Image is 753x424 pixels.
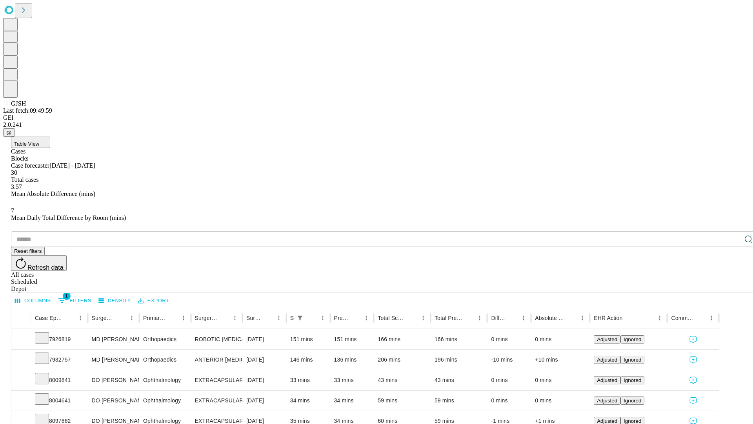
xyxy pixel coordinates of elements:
[49,162,95,169] span: [DATE] - [DATE]
[671,315,694,321] div: Comments
[35,329,84,349] div: 7926819
[378,329,427,349] div: 166 mins
[75,313,86,323] button: Menu
[92,391,135,411] div: DO [PERSON_NAME]
[623,313,634,323] button: Sort
[378,350,427,370] div: 206 mins
[334,370,370,390] div: 33 mins
[56,294,93,307] button: Show filters
[246,350,282,370] div: [DATE]
[11,100,26,107] span: GJSH
[306,313,317,323] button: Sort
[491,329,527,349] div: 0 mins
[474,313,485,323] button: Menu
[577,313,588,323] button: Menu
[378,370,427,390] div: 43 mins
[620,356,644,364] button: Ignored
[435,315,463,321] div: Total Predicted Duration
[11,169,17,176] span: 30
[491,350,527,370] div: -10 mins
[11,207,14,214] span: 7
[3,128,15,137] button: @
[126,313,137,323] button: Menu
[35,350,84,370] div: 7932757
[195,329,238,349] div: ROBOTIC [MEDICAL_DATA] KNEE TOTAL
[246,391,282,411] div: [DATE]
[3,107,52,114] span: Last fetch: 09:49:59
[195,315,218,321] div: Surgery Name
[597,398,617,404] span: Adjusted
[594,376,620,384] button: Adjusted
[229,313,240,323] button: Menu
[143,329,187,349] div: Orthopaedics
[491,370,527,390] div: 0 mins
[290,370,326,390] div: 33 mins
[418,313,429,323] button: Menu
[695,313,706,323] button: Sort
[290,329,326,349] div: 151 mins
[92,315,115,321] div: Surgeon Name
[167,313,178,323] button: Sort
[143,391,187,411] div: Ophthalmology
[435,370,484,390] div: 43 mins
[96,295,133,307] button: Density
[463,313,474,323] button: Sort
[491,315,506,321] div: Difference
[14,141,39,147] span: Table View
[361,313,372,323] button: Menu
[11,255,67,271] button: Refresh data
[597,418,617,424] span: Adjusted
[624,336,641,342] span: Ignored
[535,350,586,370] div: +10 mins
[435,350,484,370] div: 196 mins
[535,391,586,411] div: 0 mins
[15,353,27,367] button: Expand
[63,292,71,300] span: 1
[246,370,282,390] div: [DATE]
[290,350,326,370] div: 146 mins
[435,329,484,349] div: 166 mins
[295,313,306,323] button: Show filters
[594,315,622,321] div: EHR Action
[143,370,187,390] div: Ophthalmology
[597,377,617,383] span: Adjusted
[11,162,49,169] span: Case forecaster
[706,313,717,323] button: Menu
[11,190,95,197] span: Mean Absolute Difference (mins)
[594,397,620,405] button: Adjusted
[620,335,644,344] button: Ignored
[594,335,620,344] button: Adjusted
[11,214,126,221] span: Mean Daily Total Difference by Room (mins)
[3,121,750,128] div: 2.0.241
[92,370,135,390] div: DO [PERSON_NAME]
[11,247,45,255] button: Reset filters
[15,394,27,408] button: Expand
[115,313,126,323] button: Sort
[11,183,22,190] span: 3.57
[290,315,294,321] div: Scheduled In Room Duration
[334,315,349,321] div: Predicted In Room Duration
[273,313,284,323] button: Menu
[11,137,50,148] button: Table View
[15,374,27,387] button: Expand
[14,248,42,254] span: Reset filters
[535,370,586,390] div: 0 mins
[407,313,418,323] button: Sort
[597,357,617,363] span: Adjusted
[620,376,644,384] button: Ignored
[64,313,75,323] button: Sort
[218,313,229,323] button: Sort
[143,350,187,370] div: Orthopaedics
[597,336,617,342] span: Adjusted
[624,377,641,383] span: Ignored
[334,329,370,349] div: 151 mins
[624,398,641,404] span: Ignored
[195,350,238,370] div: ANTERIOR [MEDICAL_DATA] TOTAL HIP
[566,313,577,323] button: Sort
[178,313,189,323] button: Menu
[507,313,518,323] button: Sort
[195,370,238,390] div: EXTRACAPSULAR CATARACT REMOVAL WITH [MEDICAL_DATA]
[491,391,527,411] div: 0 mins
[6,130,12,135] span: @
[518,313,529,323] button: Menu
